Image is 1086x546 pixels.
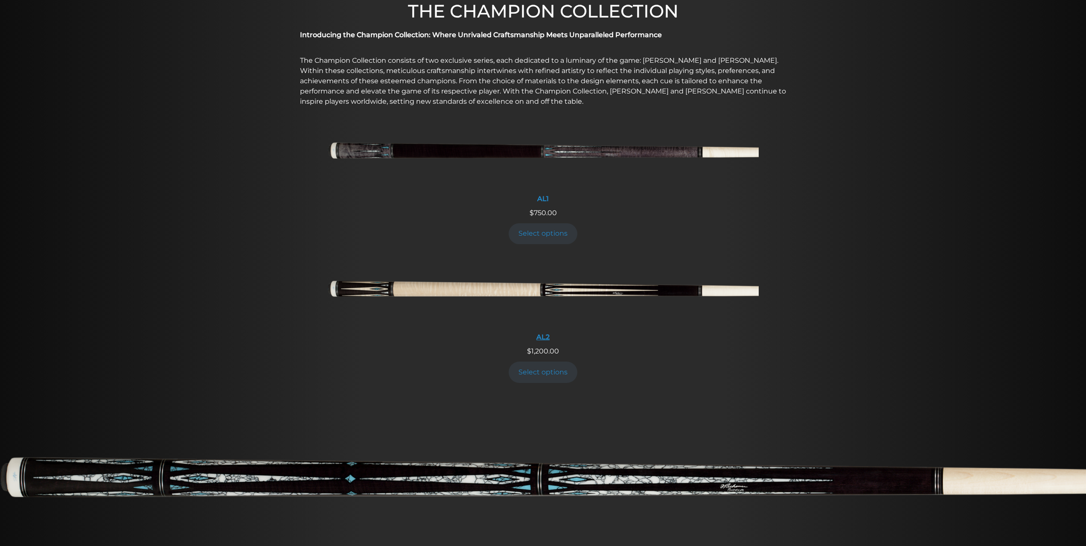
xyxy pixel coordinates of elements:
a: Add to cart: “AL1” [509,223,578,244]
span: 750.00 [530,209,557,217]
div: AL2 [328,333,759,341]
a: AL2 AL2 [328,256,759,346]
p: The Champion Collection consists of two exclusive series, each dedicated to a luminary of the gam... [300,55,786,107]
a: Add to cart: “AL2” [509,362,578,382]
span: $ [530,209,534,217]
a: AL1 AL1 [328,118,759,208]
span: 1,200.00 [527,347,559,355]
img: AL2 [328,256,759,328]
div: AL1 [328,195,759,203]
strong: Introducing the Champion Collection: Where Unrivaled Craftsmanship Meets Unparalleled Performance [300,31,662,39]
span: $ [527,347,531,355]
img: AL1 [328,118,759,190]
